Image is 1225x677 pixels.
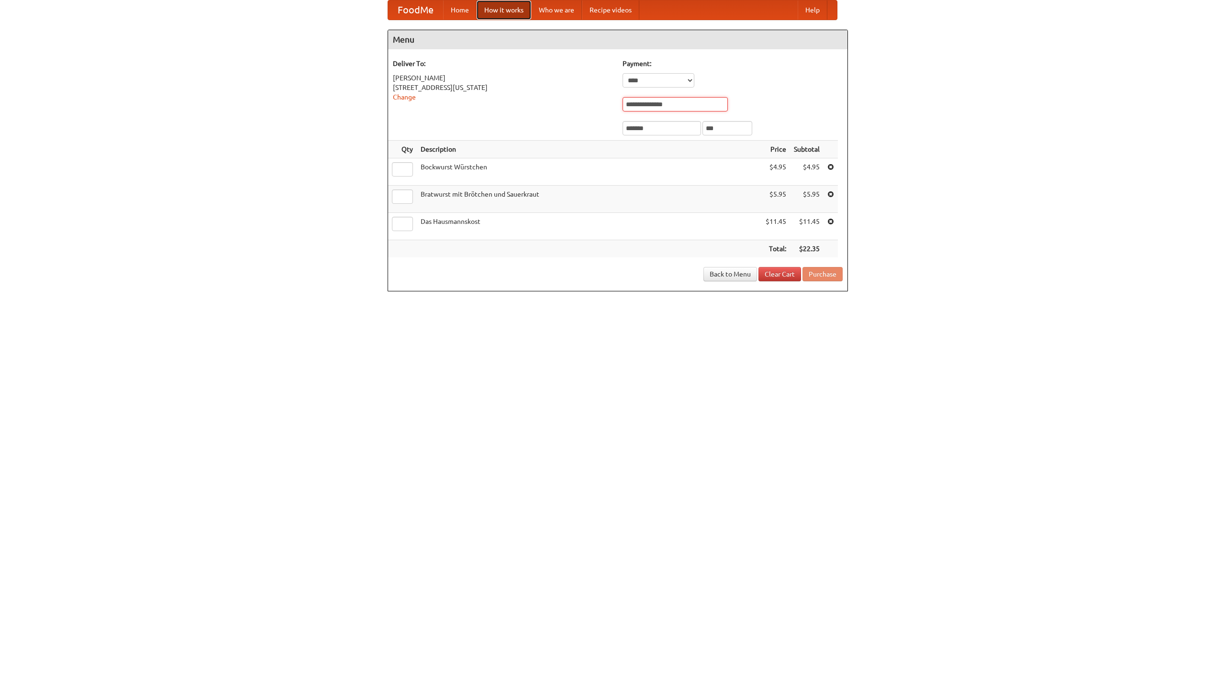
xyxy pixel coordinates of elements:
[762,213,790,240] td: $11.45
[582,0,639,20] a: Recipe videos
[393,83,613,92] div: [STREET_ADDRESS][US_STATE]
[417,141,762,158] th: Description
[393,59,613,68] h5: Deliver To:
[388,141,417,158] th: Qty
[802,267,843,281] button: Purchase
[388,30,847,49] h4: Menu
[393,73,613,83] div: [PERSON_NAME]
[762,141,790,158] th: Price
[393,93,416,101] a: Change
[758,267,801,281] a: Clear Cart
[443,0,477,20] a: Home
[762,158,790,186] td: $4.95
[417,186,762,213] td: Bratwurst mit Brötchen und Sauerkraut
[417,158,762,186] td: Bockwurst Würstchen
[623,59,843,68] h5: Payment:
[762,186,790,213] td: $5.95
[388,0,443,20] a: FoodMe
[703,267,757,281] a: Back to Menu
[790,141,824,158] th: Subtotal
[790,158,824,186] td: $4.95
[417,213,762,240] td: Das Hausmannskost
[790,186,824,213] td: $5.95
[790,213,824,240] td: $11.45
[477,0,531,20] a: How it works
[790,240,824,258] th: $22.35
[531,0,582,20] a: Who we are
[762,240,790,258] th: Total:
[798,0,827,20] a: Help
